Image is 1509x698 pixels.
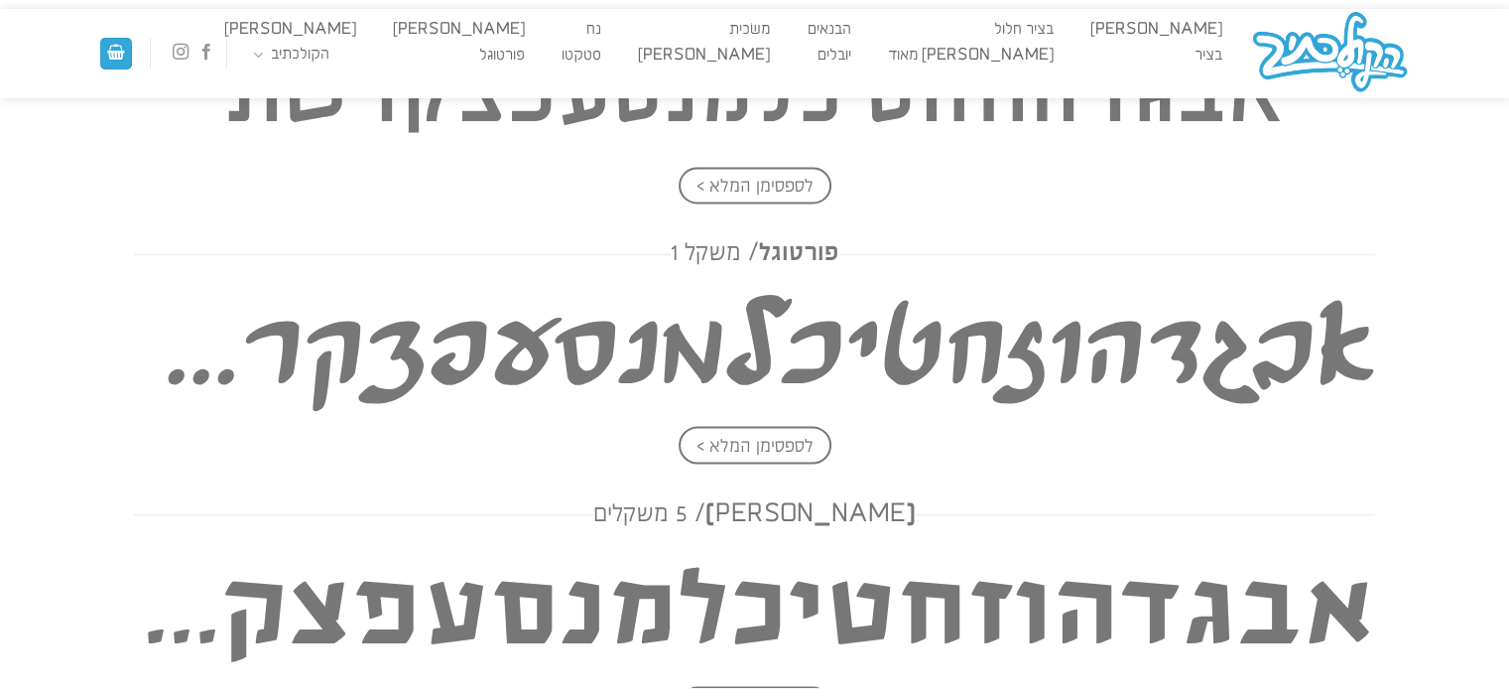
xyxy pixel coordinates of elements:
span: לספסימן המלא > [679,167,831,205]
a: [PERSON_NAME] [1080,20,1231,40]
a: [PERSON_NAME] [383,20,534,40]
a: סטקטו [553,46,611,66]
a: בציר [1185,46,1231,66]
a: [PERSON_NAME] מאוד [878,46,1063,66]
span: [PERSON_NAME] [593,498,916,530]
h4: אבגדהוזחטיכלמנסעפצקרשת [134,280,1375,423]
a: עקבו אחרינו בפייסבוק [198,43,214,64]
a: מעבר לסל הקניות [100,38,132,70]
a: יובלים [808,46,860,66]
span: פורטוגל [671,238,838,270]
img: הקולכתיב [1247,9,1413,98]
a: בציר חלול [984,20,1063,40]
a: הקולכתיב [244,45,339,65]
a: משׂכית [720,20,780,40]
span: / משקל 1 [671,240,759,267]
span: לספסימן המלא > [679,426,831,464]
a: פורטוגל [469,46,534,66]
a: [PERSON_NAME] [214,20,365,40]
a: [PERSON_NAME] [629,46,780,66]
a: הבנאים [798,20,860,40]
a: נח [577,20,611,40]
a: עקבו אחרינו באינסטגרם [172,43,188,64]
a: פורטוגל/ משקל 1 אבגדהוזחטיכלמנסעפצקרשת לספסימן המלא > [134,238,1375,454]
h4: אבגדהוזחטיכלמנסעפצקרשת [134,540,1375,683]
span: / 5 משקלים [593,500,705,527]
